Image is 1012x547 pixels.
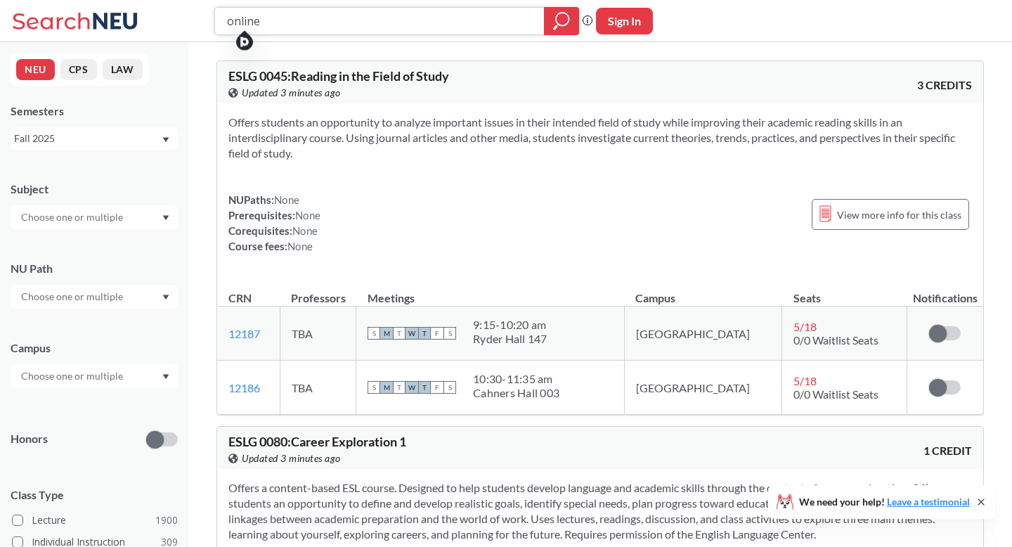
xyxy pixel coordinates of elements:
[11,431,48,447] p: Honors
[837,206,961,224] span: View more info for this class
[418,381,431,394] span: T
[443,381,456,394] span: S
[228,480,972,542] section: Offers a content-based ESL course. Designed to help students develop language and academic skills...
[162,137,169,143] svg: Dropdown arrow
[228,68,449,84] span: ESLG 0045 : Reading in the Field of Study
[544,7,579,35] div: magnifying glass
[393,327,406,340] span: T
[292,224,318,237] span: None
[242,451,341,466] span: Updated 3 minutes ago
[793,387,878,401] span: 0/0 Waitlist Seats
[11,340,178,356] div: Campus
[11,261,178,276] div: NU Path
[287,240,313,252] span: None
[103,59,143,80] button: LAW
[443,327,456,340] span: S
[155,513,178,528] span: 1900
[11,364,178,388] div: Dropdown arrow
[473,386,559,400] div: Cahners Hall 003
[393,381,406,394] span: T
[280,361,356,415] td: TBA
[228,192,320,254] div: NUPaths: Prerequisites: Corequisites: Course fees:
[12,511,178,529] label: Lecture
[162,215,169,221] svg: Dropdown arrow
[11,487,178,503] span: Class Type
[473,372,559,386] div: 10:30 - 11:35 am
[782,276,907,307] th: Seats
[11,103,178,119] div: Semesters
[162,295,169,300] svg: Dropdown arrow
[887,496,970,508] a: Leave a testimonial
[431,327,443,340] span: F
[11,181,178,197] div: Subject
[624,361,782,415] td: [GEOGRAPHIC_DATA]
[624,307,782,361] td: [GEOGRAPHIC_DATA]
[16,59,55,80] button: NEU
[356,276,625,307] th: Meetings
[280,307,356,361] td: TBA
[60,59,97,80] button: CPS
[14,368,132,385] input: Choose one or multiple
[280,276,356,307] th: Professors
[368,327,380,340] span: S
[406,381,418,394] span: W
[295,209,320,221] span: None
[11,205,178,229] div: Dropdown arrow
[793,320,817,333] span: 5 / 18
[14,131,161,146] div: Fall 2025
[553,11,570,31] svg: magnifying glass
[226,9,534,33] input: Class, professor, course number, "phrase"
[228,115,972,161] section: Offers students an opportunity to analyze important issues in their intended field of study while...
[242,85,341,101] span: Updated 3 minutes ago
[380,327,393,340] span: M
[11,285,178,309] div: Dropdown arrow
[923,443,972,458] span: 1 CREDIT
[473,318,547,332] div: 9:15 - 10:20 am
[14,209,132,226] input: Choose one or multiple
[907,276,983,307] th: Notifications
[228,434,406,449] span: ESLG 0080 : Career Exploration 1
[596,8,653,34] button: Sign In
[368,381,380,394] span: S
[14,288,132,305] input: Choose one or multiple
[431,381,443,394] span: F
[228,381,260,394] a: 12186
[624,276,782,307] th: Campus
[406,327,418,340] span: W
[228,327,260,340] a: 12187
[274,193,299,206] span: None
[380,381,393,394] span: M
[473,332,547,346] div: Ryder Hall 147
[917,77,972,93] span: 3 CREDITS
[793,374,817,387] span: 5 / 18
[799,497,970,507] span: We need your help!
[11,127,178,150] div: Fall 2025Dropdown arrow
[162,374,169,380] svg: Dropdown arrow
[228,290,252,306] div: CRN
[418,327,431,340] span: T
[793,333,878,347] span: 0/0 Waitlist Seats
